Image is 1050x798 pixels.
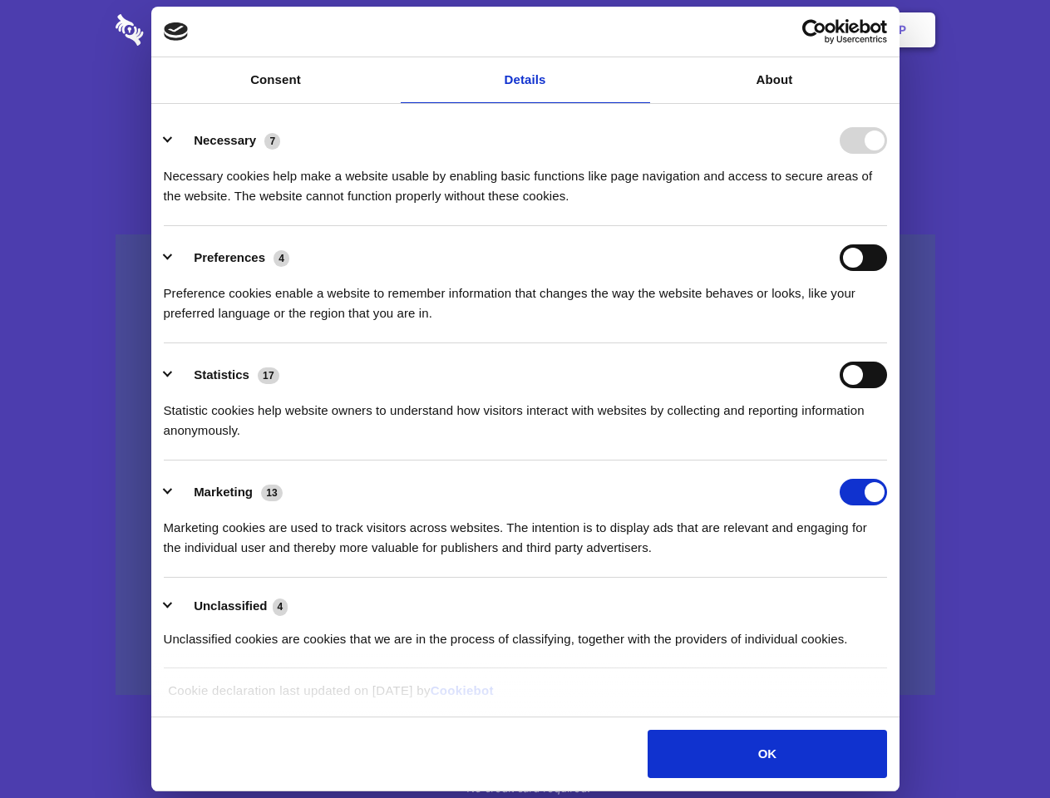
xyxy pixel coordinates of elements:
div: Unclassified cookies are cookies that we are in the process of classifying, together with the pro... [164,617,887,649]
a: Usercentrics Cookiebot - opens in a new window [742,19,887,44]
a: Consent [151,57,401,103]
h1: Eliminate Slack Data Loss. [116,75,935,135]
div: Preference cookies enable a website to remember information that changes the way the website beha... [164,271,887,323]
iframe: Drift Widget Chat Controller [967,715,1030,778]
div: Cookie declaration last updated on [DATE] by [155,681,895,713]
a: Pricing [488,4,560,56]
div: Statistic cookies help website owners to understand how visitors interact with websites by collec... [164,388,887,441]
label: Marketing [194,485,253,499]
h4: Auto-redaction of sensitive data, encrypted data sharing and self-destructing private chats. Shar... [116,151,935,206]
a: Cookiebot [431,683,494,697]
button: Preferences (4) [164,244,300,271]
a: About [650,57,900,103]
button: Necessary (7) [164,127,291,154]
button: Unclassified (4) [164,596,298,617]
img: logo [164,22,189,41]
a: Wistia video thumbnail [116,234,935,696]
span: 4 [274,250,289,267]
span: 17 [258,367,279,384]
button: Marketing (13) [164,479,293,505]
label: Necessary [194,133,256,147]
a: Login [754,4,826,56]
span: 7 [264,133,280,150]
button: Statistics (17) [164,362,290,388]
label: Preferences [194,250,265,264]
div: Marketing cookies are used to track visitors across websites. The intention is to display ads tha... [164,505,887,558]
label: Statistics [194,367,249,382]
a: Contact [674,4,751,56]
span: 4 [273,598,288,615]
a: Details [401,57,650,103]
span: 13 [261,485,283,501]
button: OK [648,730,886,778]
img: logo-wordmark-white-trans-d4663122ce5f474addd5e946df7df03e33cb6a1c49d2221995e7729f52c070b2.svg [116,14,258,46]
div: Necessary cookies help make a website usable by enabling basic functions like page navigation and... [164,154,887,206]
